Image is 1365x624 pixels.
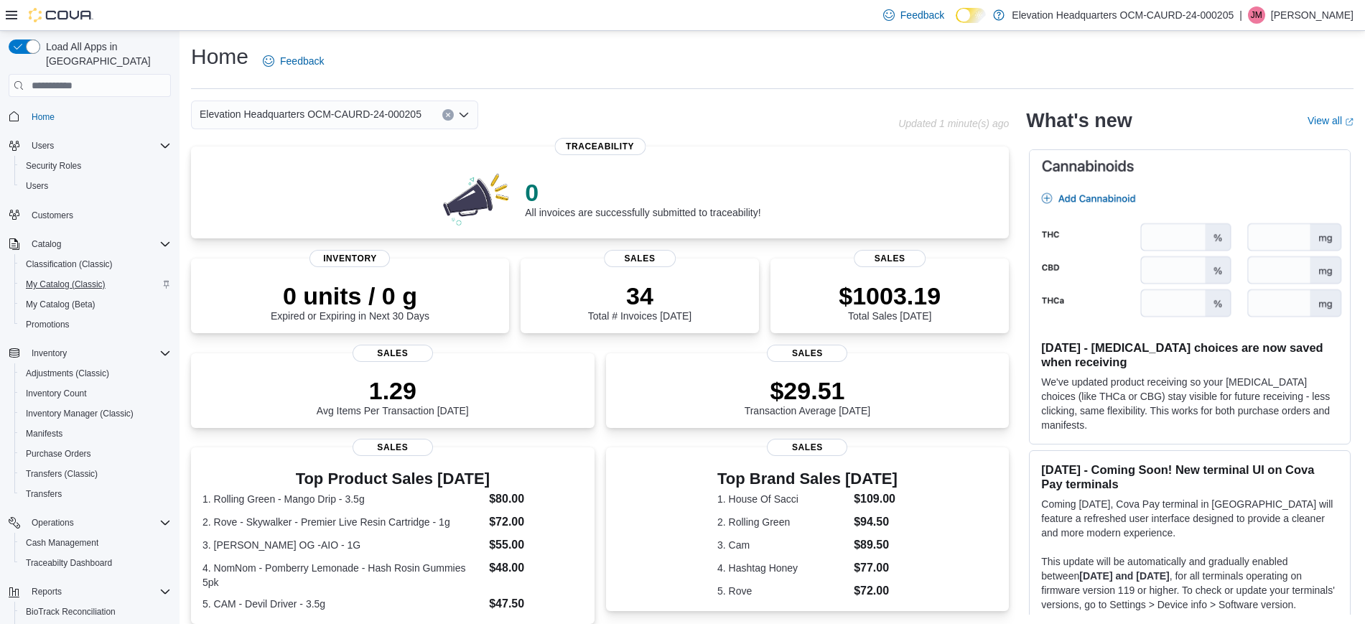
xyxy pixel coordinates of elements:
[20,485,171,503] span: Transfers
[20,276,111,293] a: My Catalog (Classic)
[20,534,171,551] span: Cash Management
[898,118,1009,129] p: Updated 1 minute(s) ago
[20,554,118,572] a: Traceabilty Dashboard
[271,281,429,310] p: 0 units / 0 g
[20,316,171,333] span: Promotions
[717,515,848,529] dt: 2. Rolling Green
[717,492,848,506] dt: 1. House Of Sacci
[1079,570,1169,582] strong: [DATE] and [DATE]
[525,178,760,218] div: All invoices are successfully submitted to traceability!
[317,376,469,405] p: 1.29
[745,376,871,416] div: Transaction Average [DATE]
[14,363,177,383] button: Adjustments (Classic)
[29,8,93,22] img: Cova
[717,538,848,552] dt: 3. Cam
[26,468,98,480] span: Transfers (Classic)
[1026,109,1132,132] h2: What's new
[3,234,177,254] button: Catalog
[956,8,986,23] input: Dark Mode
[604,250,676,267] span: Sales
[191,42,248,71] h1: Home
[14,602,177,622] button: BioTrack Reconciliation
[26,206,171,224] span: Customers
[489,536,582,554] dd: $55.00
[202,538,483,552] dt: 3. [PERSON_NAME] OG -AIO - 1G
[20,177,171,195] span: Users
[14,315,177,335] button: Promotions
[767,439,847,456] span: Sales
[26,160,81,172] span: Security Roles
[854,490,898,508] dd: $109.00
[26,583,171,600] span: Reports
[489,595,582,613] dd: $47.50
[839,281,941,322] div: Total Sales [DATE]
[20,157,171,174] span: Security Roles
[14,404,177,424] button: Inventory Manager (Classic)
[20,385,171,402] span: Inventory Count
[20,296,101,313] a: My Catalog (Beta)
[588,281,691,322] div: Total # Invoices [DATE]
[1012,6,1234,24] p: Elevation Headquarters OCM-CAURD-24-000205
[317,376,469,416] div: Avg Items Per Transaction [DATE]
[20,603,121,620] a: BioTrack Reconciliation
[14,294,177,315] button: My Catalog (Beta)
[20,177,54,195] a: Users
[26,180,48,192] span: Users
[26,428,62,439] span: Manifests
[839,281,941,310] p: $1003.19
[20,316,75,333] a: Promotions
[20,157,87,174] a: Security Roles
[854,536,898,554] dd: $89.50
[26,236,67,253] button: Catalog
[717,584,848,598] dt: 5. Rove
[26,368,109,379] span: Adjustments (Classic)
[489,559,582,577] dd: $48.00
[956,23,956,24] span: Dark Mode
[20,445,171,462] span: Purchase Orders
[1251,6,1262,24] span: JM
[32,140,54,152] span: Users
[14,464,177,484] button: Transfers (Classic)
[900,8,944,22] span: Feedback
[26,448,91,460] span: Purchase Orders
[20,425,171,442] span: Manifests
[26,207,79,224] a: Customers
[20,445,97,462] a: Purchase Orders
[1041,497,1338,540] p: Coming [DATE], Cova Pay terminal in [GEOGRAPHIC_DATA] will feature a refreshed user interface des...
[32,517,74,528] span: Operations
[271,281,429,322] div: Expired or Expiring in Next 30 Days
[20,425,68,442] a: Manifests
[26,514,80,531] button: Operations
[1248,6,1265,24] div: Jhon Moncada
[26,137,171,154] span: Users
[1041,375,1338,432] p: We've updated product receiving so your [MEDICAL_DATA] choices (like THCa or CBG) stay visible fo...
[257,47,330,75] a: Feedback
[1239,6,1242,24] p: |
[14,274,177,294] button: My Catalog (Classic)
[3,343,177,363] button: Inventory
[3,582,177,602] button: Reports
[3,106,177,126] button: Home
[202,492,483,506] dt: 1. Rolling Green - Mango Drip - 3.5g
[26,557,112,569] span: Traceabilty Dashboard
[202,597,483,611] dt: 5. CAM - Devil Driver - 3.5g
[1308,115,1354,126] a: View allExternal link
[489,513,582,531] dd: $72.00
[588,281,691,310] p: 34
[26,319,70,330] span: Promotions
[767,345,847,362] span: Sales
[20,365,115,382] a: Adjustments (Classic)
[20,276,171,293] span: My Catalog (Classic)
[3,136,177,156] button: Users
[309,250,390,267] span: Inventory
[26,408,134,419] span: Inventory Manager (Classic)
[32,210,73,221] span: Customers
[3,205,177,225] button: Customers
[20,256,118,273] a: Classification (Classic)
[1271,6,1354,24] p: [PERSON_NAME]
[26,514,171,531] span: Operations
[1041,462,1338,491] h3: [DATE] - Coming Soon! New terminal UI on Cova Pay terminals
[14,383,177,404] button: Inventory Count
[200,106,421,123] span: Elevation Headquarters OCM-CAURD-24-000205
[26,279,106,290] span: My Catalog (Classic)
